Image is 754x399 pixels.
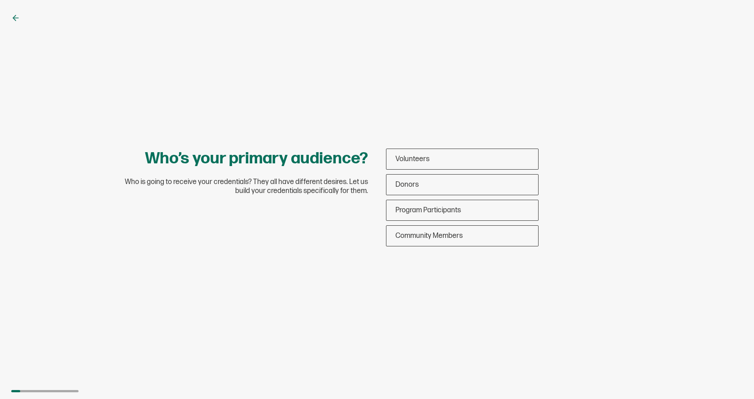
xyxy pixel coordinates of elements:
span: Community Members [395,232,463,240]
span: Donors [395,180,419,189]
span: Program Participants [395,206,461,215]
span: Who is going to receive your credentials? They all have different desires. Let us build your cred... [117,178,368,196]
h1: Who’s your primary audience? [145,149,368,169]
span: Volunteers [395,155,430,163]
iframe: Chat Widget [709,356,754,399]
